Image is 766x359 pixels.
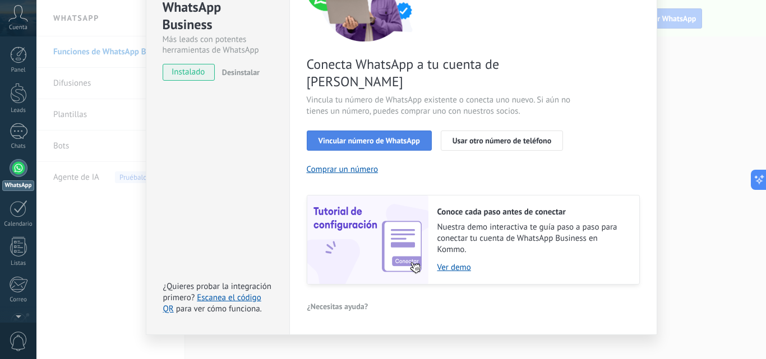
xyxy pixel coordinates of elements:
button: Vincular número de WhatsApp [307,130,432,151]
span: Vincular número de WhatsApp [319,137,420,144]
h2: Conoce cada paso antes de conectar [437,207,628,217]
span: Desinstalar [222,67,260,77]
div: Más leads con potentes herramientas de WhatsApp [163,34,273,55]
div: Calendario [2,221,35,228]
div: WhatsApp [2,180,34,191]
span: para ver cómo funciona. [176,304,262,314]
a: Ver demo [437,262,628,273]
span: Nuestra demo interactiva te guía paso a paso para conectar tu cuenta de WhatsApp Business en Kommo. [437,222,628,255]
button: Comprar un número [307,164,379,175]
span: Vincula tu número de WhatsApp existente o conecta uno nuevo. Si aún no tienes un número, puedes c... [307,95,574,117]
a: Escanea el código QR [163,292,261,314]
div: Panel [2,67,35,74]
span: ¿Necesitas ayuda? [307,302,368,310]
div: Leads [2,107,35,114]
span: Usar otro número de teléfono [453,137,551,144]
div: Correo [2,296,35,304]
span: ¿Quieres probar la integración primero? [163,281,272,303]
div: Listas [2,260,35,267]
span: instalado [163,64,214,81]
button: Desinstalar [218,64,260,81]
button: ¿Necesitas ayuda? [307,298,369,315]
button: Usar otro número de teléfono [441,130,563,151]
span: Conecta WhatsApp a tu cuenta de [PERSON_NAME] [307,55,574,90]
span: Cuenta [9,24,27,31]
div: Chats [2,143,35,150]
